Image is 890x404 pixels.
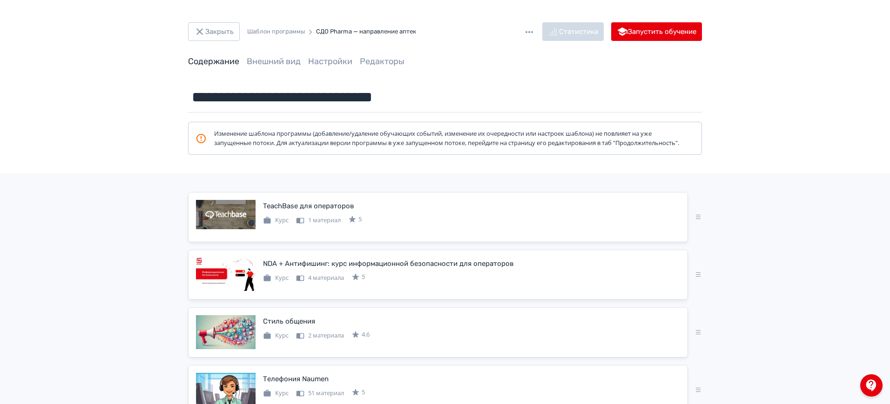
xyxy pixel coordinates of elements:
[360,56,405,66] a: Редакторы
[263,331,289,340] div: Курс
[196,129,680,147] div: Изменение шаблона программы (добавление/удаление обучающих событий, изменение их очередности или ...
[358,215,362,224] span: 5
[542,22,604,41] button: Статистика
[263,216,289,225] div: Курс
[263,316,315,327] div: Стиль общения
[263,273,289,283] div: Курс
[296,389,344,398] div: 51 материал
[316,27,416,36] div: СДО Pharma — направление аптек
[296,331,344,340] div: 2 материала
[263,389,289,398] div: Курс
[263,374,329,384] div: Телефония Naumen
[188,22,240,41] button: Закрыть
[362,272,365,282] span: 5
[362,388,365,397] span: 5
[296,273,344,283] div: 4 материала
[247,56,301,66] a: Внешний вид
[611,22,702,41] button: Запустить обучение
[263,258,513,269] div: NDA + Антифишинг: курс информационной безопасности для операторов
[308,56,352,66] a: Настройки
[263,201,354,212] div: TeachBase для операторов
[296,216,341,225] div: 1 материал
[362,330,370,339] span: 4.6
[247,27,305,36] div: Шаблон программы
[188,56,239,66] a: Содержание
